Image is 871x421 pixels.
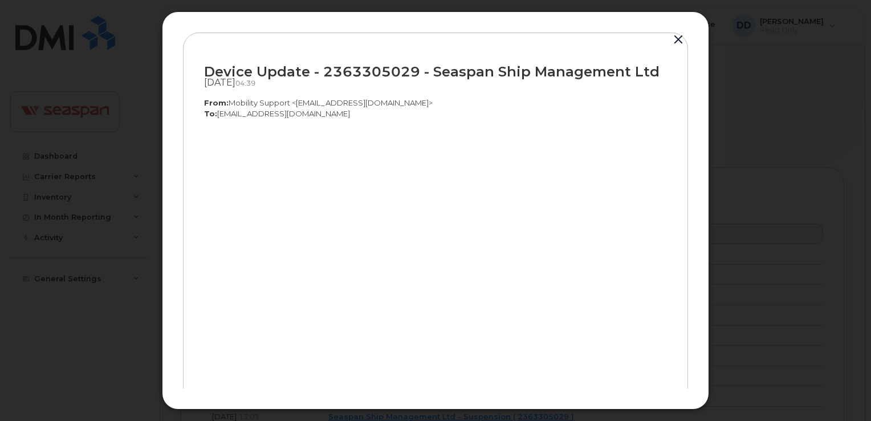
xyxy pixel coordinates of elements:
[204,77,667,88] div: [DATE]
[204,108,667,119] p: [EMAIL_ADDRESS][DOMAIN_NAME]
[204,109,217,118] strong: To:
[204,64,667,79] div: Device Update - 2363305029 - Seaspan Ship Management Ltd
[204,98,667,108] p: Mobility Support <[EMAIL_ADDRESS][DOMAIN_NAME]>
[204,98,229,107] strong: From:
[235,79,255,87] span: 04:39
